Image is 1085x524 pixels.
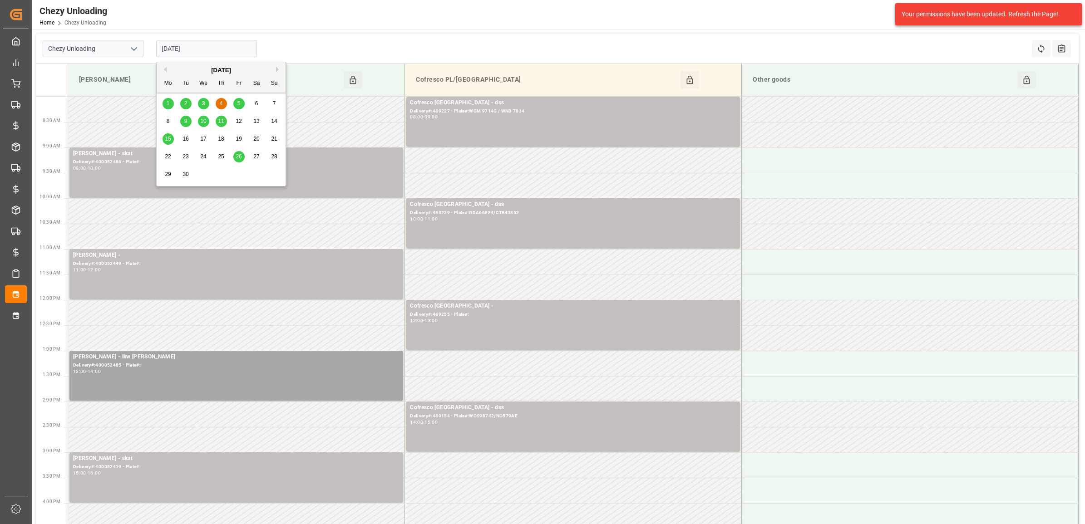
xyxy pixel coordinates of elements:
[410,108,736,115] div: Delivery#:489227 - Plate#:WGM 9714G / WND 78J4
[180,133,192,145] div: Choose Tuesday, September 16th, 2025
[198,151,209,162] div: Choose Wednesday, September 24th, 2025
[43,372,60,377] span: 1:30 PM
[423,318,424,323] div: -
[253,153,259,160] span: 27
[251,133,262,145] div: Choose Saturday, September 20th, 2025
[216,98,227,109] div: Choose Thursday, September 4th, 2025
[182,171,188,177] span: 30
[269,151,280,162] div: Choose Sunday, September 28th, 2025
[410,311,736,318] div: Delivery#:489255 - Plate#:
[180,98,192,109] div: Choose Tuesday, September 2nd, 2025
[86,369,88,373] div: -
[73,149,399,158] div: [PERSON_NAME] - skat
[233,133,245,145] div: Choose Friday, September 19th, 2025
[43,448,60,453] span: 3:00 PM
[165,153,171,160] span: 22
[180,169,192,180] div: Choose Tuesday, September 30th, 2025
[39,20,54,26] a: Home
[410,209,736,217] div: Delivery#:489229 - Plate#:GDA66884/CTR43852
[39,321,60,326] span: 12:30 PM
[88,369,101,373] div: 14:00
[73,369,86,373] div: 13:00
[167,118,170,124] span: 8
[163,169,174,180] div: Choose Monday, September 29th, 2025
[410,412,736,420] div: Delivery#:489154 - Plate#:WOS98742/NO579AE
[88,166,101,170] div: 10:00
[73,362,399,369] div: Delivery#:400052485 - Plate#:
[233,78,245,89] div: Fr
[127,42,140,56] button: open menu
[233,116,245,127] div: Choose Friday, September 12th, 2025
[39,245,60,250] span: 11:00 AM
[182,136,188,142] span: 16
[251,98,262,109] div: Choose Saturday, September 6th, 2025
[163,78,174,89] div: Mo
[423,115,424,119] div: -
[88,471,101,475] div: 16:00
[163,133,174,145] div: Choose Monday, September 15th, 2025
[236,118,242,124] span: 12
[218,118,224,124] span: 11
[216,116,227,127] div: Choose Thursday, September 11th, 2025
[184,100,187,107] span: 2
[271,153,277,160] span: 28
[410,98,736,108] div: Cofresco [GEOGRAPHIC_DATA] - dss
[198,98,209,109] div: Choose Wednesday, September 3rd, 2025
[200,136,206,142] span: 17
[410,115,423,119] div: 08:00
[253,118,259,124] span: 13
[43,474,60,479] span: 3:30 PM
[269,78,280,89] div: Su
[424,318,438,323] div: 13:00
[423,420,424,424] div: -
[424,217,438,221] div: 11:00
[198,78,209,89] div: We
[200,118,206,124] span: 10
[73,260,399,268] div: Delivery#:400052449 - Plate#:
[39,296,60,301] span: 12:00 PM
[233,151,245,162] div: Choose Friday, September 26th, 2025
[424,115,438,119] div: 09:00
[159,95,283,183] div: month 2025-09
[236,153,242,160] span: 26
[251,78,262,89] div: Sa
[233,98,245,109] div: Choose Friday, September 5th, 2025
[43,423,60,428] span: 2:30 PM
[163,116,174,127] div: Choose Monday, September 8th, 2025
[410,318,423,323] div: 12:00
[253,136,259,142] span: 20
[902,10,1069,19] div: Your permissions have been updated. Refresh the Page!.
[216,78,227,89] div: Th
[43,143,60,148] span: 9:00 AM
[202,100,205,107] span: 3
[86,268,88,272] div: -
[43,118,60,123] span: 8:30 AM
[237,100,241,107] span: 5
[276,67,281,72] button: Next Month
[73,454,399,463] div: [PERSON_NAME] - skat
[220,100,223,107] span: 4
[749,71,1017,88] div: Other goods
[163,151,174,162] div: Choose Monday, September 22nd, 2025
[161,67,167,72] button: Previous Month
[182,153,188,160] span: 23
[86,471,88,475] div: -
[236,136,242,142] span: 19
[156,40,257,57] input: DD.MM.YYYY
[39,4,107,18] div: Chezy Unloading
[184,118,187,124] span: 9
[88,268,101,272] div: 12:00
[410,420,423,424] div: 14:00
[165,171,171,177] span: 29
[73,353,399,362] div: [PERSON_NAME] - lkw [PERSON_NAME]
[73,158,399,166] div: Delivery#:400052486 - Plate#:
[410,200,736,209] div: Cofresco [GEOGRAPHIC_DATA] - dss
[180,78,192,89] div: Tu
[163,98,174,109] div: Choose Monday, September 1st, 2025
[73,463,399,471] div: Delivery#:400052419 - Plate#:
[251,116,262,127] div: Choose Saturday, September 13th, 2025
[73,251,399,260] div: [PERSON_NAME] -
[167,100,170,107] span: 1
[269,133,280,145] div: Choose Sunday, September 21st, 2025
[43,397,60,402] span: 2:00 PM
